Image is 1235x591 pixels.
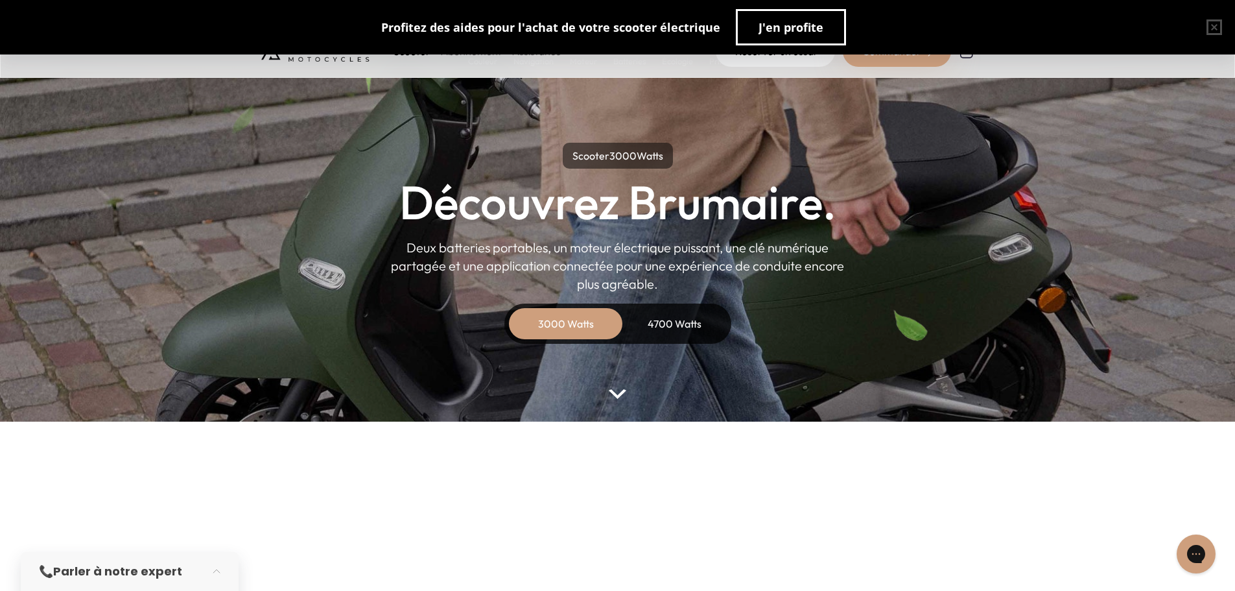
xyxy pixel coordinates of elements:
img: arrow-bottom.png [609,389,626,399]
div: 4700 Watts [623,308,727,339]
div: 3000 Watts [514,308,618,339]
h1: Découvrez Brumaire. [399,179,836,226]
iframe: Gorgias live chat messenger [1170,530,1222,578]
p: Scooter Watts [563,143,673,169]
span: 3000 [609,149,637,162]
p: Deux batteries portables, un moteur électrique puissant, une clé numérique partagée et une applic... [391,239,845,293]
